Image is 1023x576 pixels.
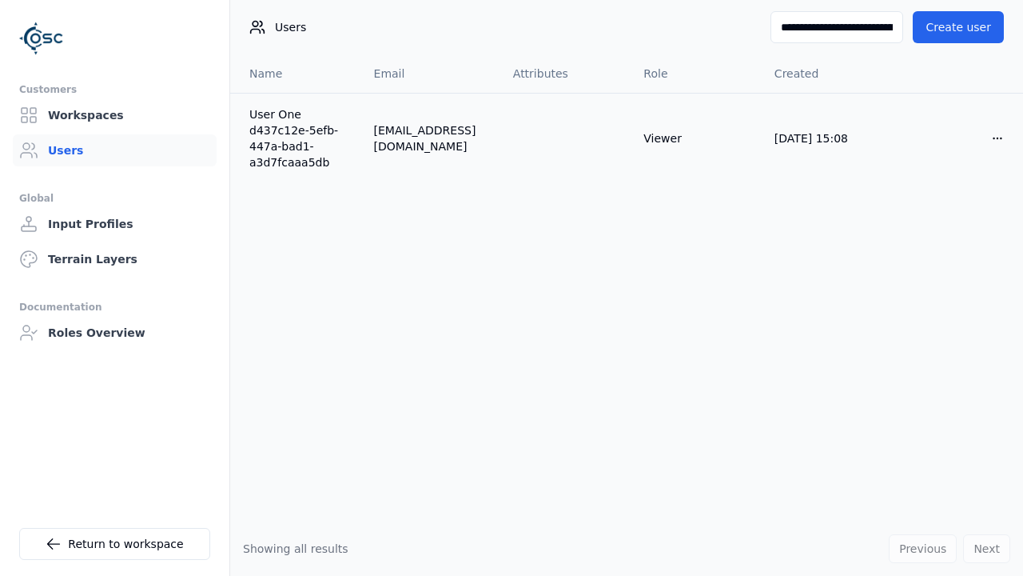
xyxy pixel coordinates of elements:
[374,122,488,154] div: [EMAIL_ADDRESS][DOMAIN_NAME]
[762,54,893,93] th: Created
[500,54,631,93] th: Attributes
[361,54,500,93] th: Email
[19,16,64,61] img: Logo
[643,130,749,146] div: Viewer
[19,298,210,317] div: Documentation
[13,208,217,240] a: Input Profiles
[13,317,217,349] a: Roles Overview
[13,243,217,275] a: Terrain Layers
[19,80,210,99] div: Customers
[243,542,348,555] span: Showing all results
[249,106,348,170] a: User One d437c12e-5efb-447a-bad1-a3d7fcaaa5db
[631,54,762,93] th: Role
[19,528,210,560] a: Return to workspace
[774,130,880,146] div: [DATE] 15:08
[913,11,1004,43] button: Create user
[230,54,361,93] th: Name
[19,189,210,208] div: Global
[13,134,217,166] a: Users
[13,99,217,131] a: Workspaces
[275,19,306,35] span: Users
